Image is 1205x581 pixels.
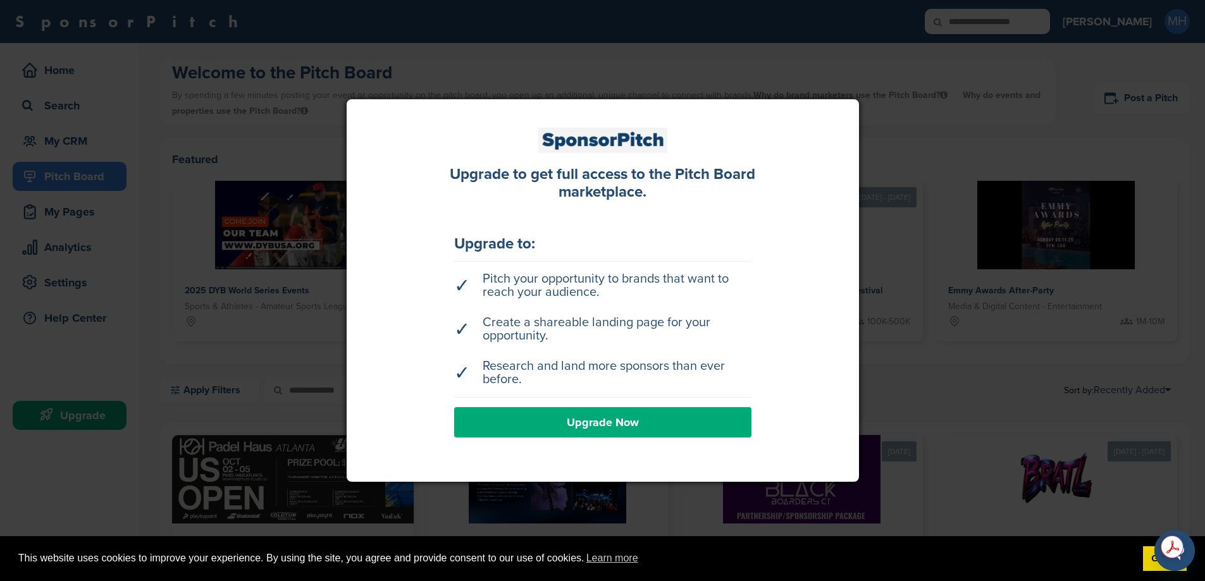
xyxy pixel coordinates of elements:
a: dismiss cookie message [1143,546,1187,572]
li: Create a shareable landing page for your opportunity. [454,310,751,349]
span: ✓ [454,367,470,380]
li: Pitch your opportunity to brands that want to reach your audience. [454,266,751,305]
div: Upgrade to: [454,236,751,252]
a: learn more about cookies [584,549,640,568]
li: Research and land more sponsors than ever before. [454,353,751,393]
span: ✓ [454,323,470,336]
a: Upgrade Now [454,407,751,437]
a: Close [848,91,867,110]
span: This website uses cookies to improve your experience. By using the site, you agree and provide co... [18,549,1133,568]
span: ✓ [454,279,470,293]
div: Upgrade to get full access to the Pitch Board marketplace. [435,166,770,202]
iframe: Button to launch messaging window [1154,530,1195,571]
